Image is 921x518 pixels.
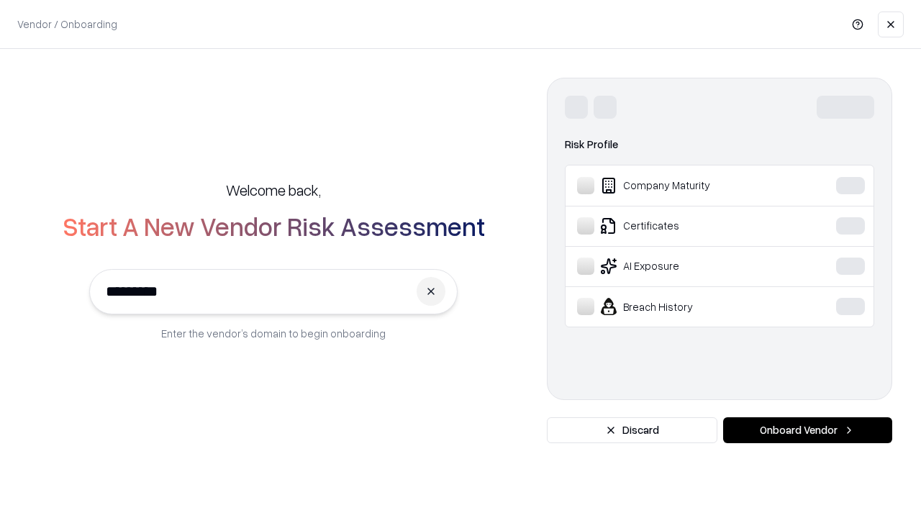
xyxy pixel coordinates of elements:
div: AI Exposure [577,258,792,275]
div: Certificates [577,217,792,235]
h2: Start A New Vendor Risk Assessment [63,212,485,240]
button: Onboard Vendor [723,417,892,443]
div: Breach History [577,298,792,315]
p: Vendor / Onboarding [17,17,117,32]
p: Enter the vendor’s domain to begin onboarding [161,326,386,341]
div: Risk Profile [565,136,874,153]
div: Company Maturity [577,177,792,194]
h5: Welcome back, [226,180,321,200]
button: Discard [547,417,717,443]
